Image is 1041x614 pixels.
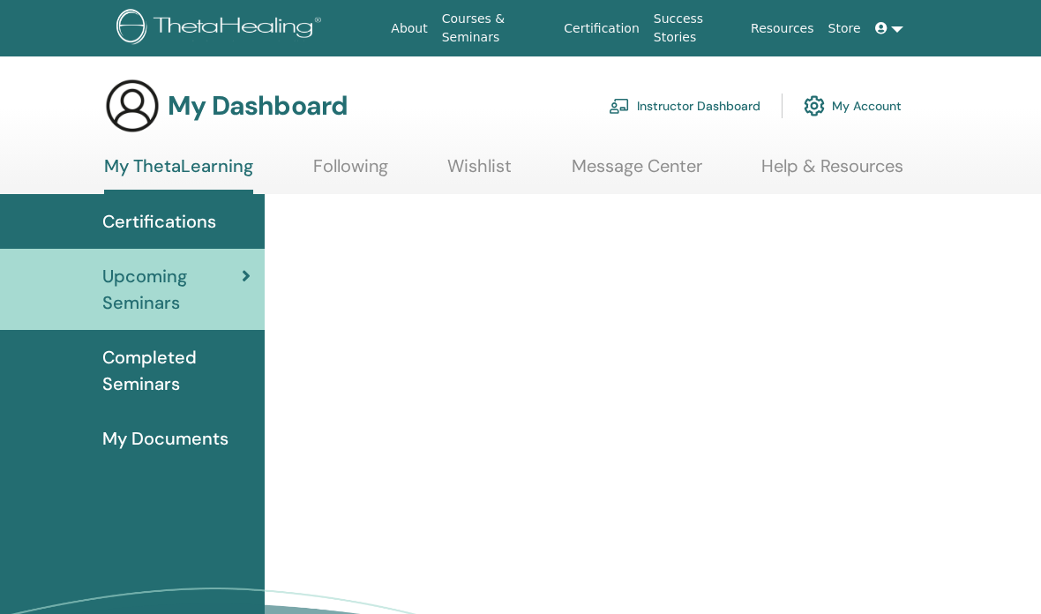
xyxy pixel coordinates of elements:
a: Success Stories [647,3,744,54]
a: Following [313,155,388,190]
a: Courses & Seminars [435,3,558,54]
a: My ThetaLearning [104,155,253,194]
a: Resources [744,12,821,45]
img: cog.svg [804,91,825,121]
span: Completed Seminars [102,344,251,397]
img: chalkboard-teacher.svg [609,98,630,114]
h3: My Dashboard [168,90,348,122]
span: Upcoming Seminars [102,263,242,316]
a: Message Center [572,155,702,190]
span: My Documents [102,425,228,452]
a: About [384,12,434,45]
a: Certification [557,12,646,45]
span: Certifications [102,208,216,235]
a: Store [821,12,868,45]
a: Help & Resources [761,155,903,190]
a: Instructor Dashboard [609,86,760,125]
a: Wishlist [447,155,512,190]
img: generic-user-icon.jpg [104,78,161,134]
img: logo.png [116,9,327,49]
a: My Account [804,86,902,125]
